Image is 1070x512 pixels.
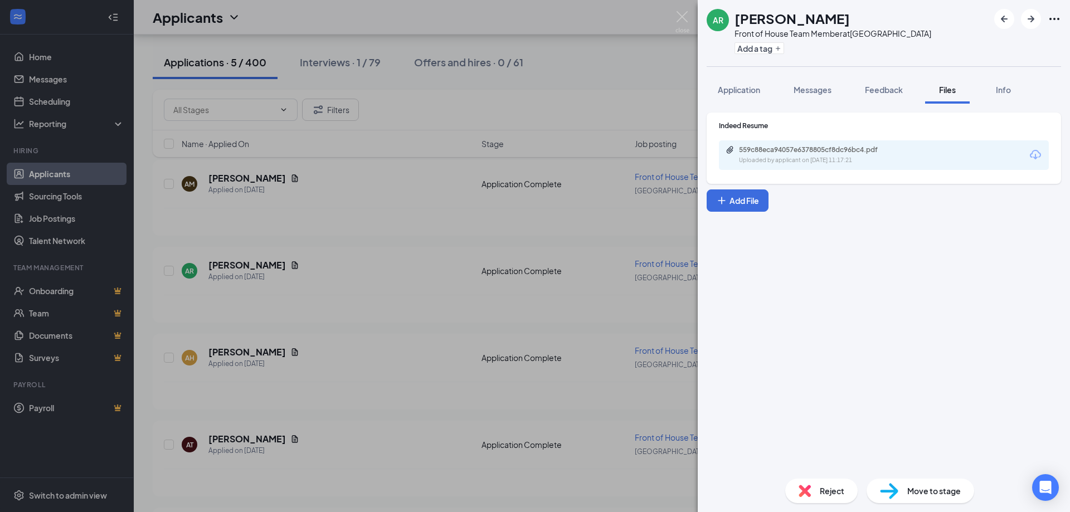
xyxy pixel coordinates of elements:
span: Feedback [865,85,903,95]
button: ArrowRight [1021,9,1041,29]
svg: ArrowLeftNew [998,12,1011,26]
svg: ArrowRight [1024,12,1038,26]
button: PlusAdd a tag [735,42,784,54]
svg: Download [1029,148,1042,162]
svg: Paperclip [726,145,735,154]
h1: [PERSON_NAME] [735,9,850,28]
span: Files [939,85,956,95]
span: Application [718,85,760,95]
svg: Plus [716,195,727,206]
div: Uploaded by applicant on [DATE] 11:17:21 [739,156,906,165]
span: Info [996,85,1011,95]
svg: Plus [775,45,781,52]
div: Front of House Team Member at [GEOGRAPHIC_DATA] [735,28,931,39]
svg: Ellipses [1048,12,1061,26]
span: Messages [794,85,831,95]
span: Move to stage [907,485,961,497]
button: Add FilePlus [707,189,769,212]
button: ArrowLeftNew [994,9,1014,29]
div: Indeed Resume [719,121,1049,130]
div: Open Intercom Messenger [1032,474,1059,501]
div: AR [713,14,723,26]
span: Reject [820,485,844,497]
a: Paperclip559c88eca94057e6378805cf8dc96bc4.pdfUploaded by applicant on [DATE] 11:17:21 [726,145,906,165]
div: 559c88eca94057e6378805cf8dc96bc4.pdf [739,145,895,154]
